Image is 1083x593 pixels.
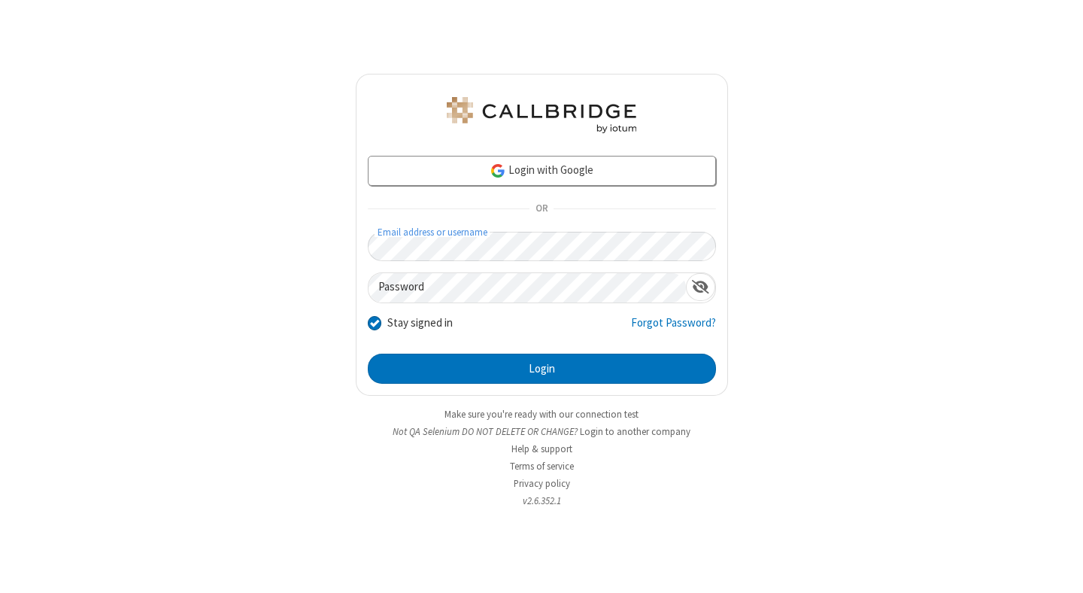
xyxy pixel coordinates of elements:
[510,460,574,473] a: Terms of service
[490,163,506,179] img: google-icon.png
[356,494,728,508] li: v2.6.352.1
[368,232,716,261] input: Email address or username
[1045,554,1072,582] iframe: Chat
[356,424,728,439] li: Not QA Selenium DO NOT DELETE OR CHANGE?
[369,273,686,303] input: Password
[387,315,453,332] label: Stay signed in
[529,199,554,220] span: OR
[444,97,639,133] img: QA Selenium DO NOT DELETE OR CHANGE
[631,315,716,343] a: Forgot Password?
[368,156,716,186] a: Login with Google
[368,354,716,384] button: Login
[580,424,690,439] button: Login to another company
[686,273,715,301] div: Show password
[514,477,570,490] a: Privacy policy
[444,408,639,421] a: Make sure you're ready with our connection test
[511,442,572,455] a: Help & support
